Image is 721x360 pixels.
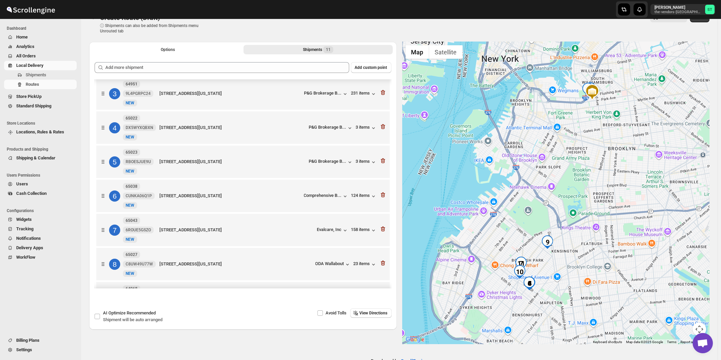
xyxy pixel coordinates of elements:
span: 6ROUE5GSZO [126,227,151,233]
span: Store PickUp [16,94,42,99]
button: Tracking [4,224,77,234]
p: the-vendors-[GEOGRAPHIC_DATA] [654,10,702,14]
b: 65027 [126,252,137,257]
button: Shipping & Calendar [4,153,77,163]
div: 8 [584,82,597,96]
p: ⓘ Shipments can also be added from Shipments menu Unrouted tab [100,23,206,34]
button: Show street map [406,45,429,59]
button: 158 items [351,227,377,234]
span: Products and Shipping [7,147,78,152]
div: 7 [109,225,120,236]
div: [STREET_ADDRESS][US_STATE] [159,158,306,165]
button: WorkFlow [4,253,77,262]
button: Show satellite imagery [429,45,463,59]
div: Comprehensive B... [304,193,342,198]
button: Notifications [4,234,77,243]
span: Delivery Apps [16,245,43,250]
span: NEW [126,169,134,174]
span: CUNKA06Q1P [126,193,152,199]
b: 64968 [126,286,137,291]
span: View Directions [360,310,388,316]
div: Shipments [303,46,333,53]
div: 6 [109,190,120,202]
span: 11 [326,47,331,52]
div: [STREET_ADDRESS][US_STATE] [159,261,313,267]
button: 124 items [351,193,377,200]
span: Add custom point [355,65,387,70]
button: View Directions [350,308,392,318]
button: All Route Options [93,45,242,54]
button: Users [4,179,77,189]
button: Map camera controls [693,323,706,336]
img: Google [404,335,426,344]
b: 65043 [126,218,137,223]
button: Routes [4,80,77,89]
span: All Orders [16,53,36,58]
button: Shipments [4,70,77,80]
div: 565023RBOESJUE9UNewNEW[STREET_ADDRESS][US_STATE]P&G Brokerage B...3 items [96,146,390,178]
div: Selected Shipments [89,57,397,291]
button: Evalcare, Inc [317,227,349,234]
b: 65023 [126,150,137,155]
span: Notifications [16,236,41,241]
div: 465022DX5WYXQBXNNewNEW[STREET_ADDRESS][US_STATE]P&G Brokerage B...3 items [96,111,390,144]
span: Store Locations [7,121,78,126]
div: 23 items [354,261,377,268]
span: Shipments [26,72,46,77]
button: Add custom point [351,62,391,73]
div: 5 [109,156,120,168]
div: [STREET_ADDRESS][US_STATE] [159,124,306,131]
a: Open this area in Google Maps (opens a new window) [404,335,426,344]
button: Home [4,32,77,42]
button: Delivery Apps [4,243,77,253]
button: Widgets [4,215,77,224]
div: 2 [581,83,595,96]
button: 3 items [356,125,377,131]
span: NEW [126,135,134,139]
div: P&G Brokerage B... [304,91,342,96]
button: All Orders [4,51,77,61]
a: Terms (opens in new tab) [667,340,676,344]
button: Keyboard shortcuts [593,340,622,344]
div: 665038CUNKA06Q1PNewNEW[STREET_ADDRESS][US_STATE]Comprehensive B...124 items [96,180,390,212]
text: ST [707,7,712,12]
div: [STREET_ADDRESS][US_STATE] [159,192,301,199]
button: P&G Brokerage B... [304,91,349,97]
button: P&G Brokerage B... [309,159,353,165]
div: 4 [109,122,120,133]
span: Users Permissions [7,173,78,178]
div: 10 [513,265,526,279]
span: Settings [16,347,32,352]
div: [STREET_ADDRESS][US_STATE] [159,227,314,233]
button: Settings [4,345,77,355]
input: Add more shipment [105,62,349,73]
div: 865027C8UW49U77WNewNEW[STREET_ADDRESS][US_STATE]ODA Wallabout23 items [96,248,390,280]
span: Configurations [7,208,78,213]
button: Analytics [4,42,77,51]
span: Locations, Rules & Rates [16,129,64,134]
div: Open chat [693,333,713,353]
button: Selected Shipments [243,45,392,54]
b: 65038 [126,184,137,189]
span: Widgets [16,217,32,222]
button: Locations, Rules & Rates [4,127,77,137]
button: Billing Plans [4,336,77,345]
span: Map data ©2025 Google [626,340,663,344]
b: 64951 [126,82,137,86]
span: Standard Shipping [16,103,51,108]
b: 65022 [126,116,137,121]
div: 3 [109,88,120,99]
div: P&G Brokerage B... [309,125,346,130]
span: Avoid Tolls [326,310,347,315]
span: Shipment will be auto arranged [103,317,162,322]
div: [STREET_ADDRESS][US_STATE] [159,90,302,97]
span: 9L4PGRPC24 [126,91,151,96]
div: 9 [541,235,554,249]
button: User menu [650,4,715,15]
div: 964968YKHZG4OH2CNewNEW[STREET_ADDRESS][US_STATE]Pivot Group l84 items [96,282,390,314]
span: Users [16,181,28,186]
div: P&G Brokerage B... [309,159,346,164]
